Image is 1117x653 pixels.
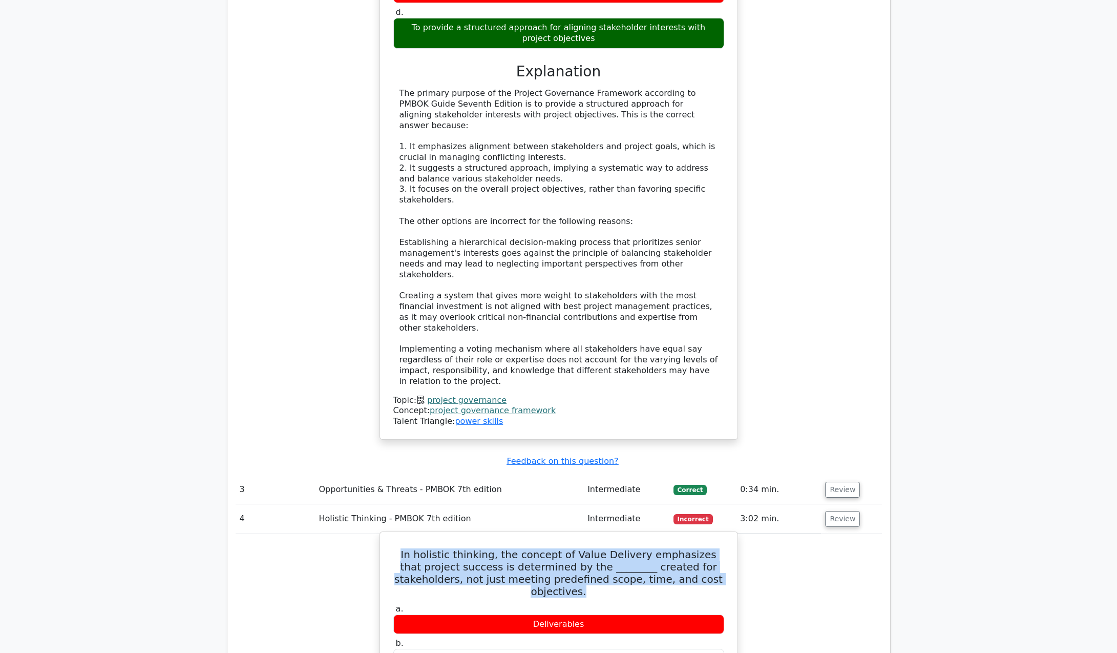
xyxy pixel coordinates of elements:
[315,504,584,534] td: Holistic Thinking - PMBOK 7th edition
[399,88,718,386] div: The primary purpose of the Project Governance Framework according to PMBOK Guide Seventh Edition ...
[393,615,724,635] div: Deliverables
[396,604,404,614] span: a.
[396,7,404,17] span: d.
[236,504,315,534] td: 4
[393,395,724,406] div: Topic:
[825,482,860,498] button: Review
[455,416,503,426] a: power skills
[393,405,724,416] div: Concept:
[583,475,669,504] td: Intermediate
[673,485,707,495] span: Correct
[393,395,724,427] div: Talent Triangle:
[736,475,821,504] td: 0:34 min.
[430,405,556,415] a: project governance framework
[236,475,315,504] td: 3
[315,475,584,504] td: Opportunities & Threats - PMBOK 7th edition
[825,511,860,527] button: Review
[399,63,718,80] h3: Explanation
[507,456,618,466] a: Feedback on this question?
[393,18,724,49] div: To provide a structured approach for aligning stakeholder interests with project objectives
[583,504,669,534] td: Intermediate
[396,638,404,648] span: b.
[673,514,713,524] span: Incorrect
[392,548,725,598] h5: In holistic thinking, the concept of Value Delivery emphasizes that project success is determined...
[427,395,507,405] a: project governance
[736,504,821,534] td: 3:02 min.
